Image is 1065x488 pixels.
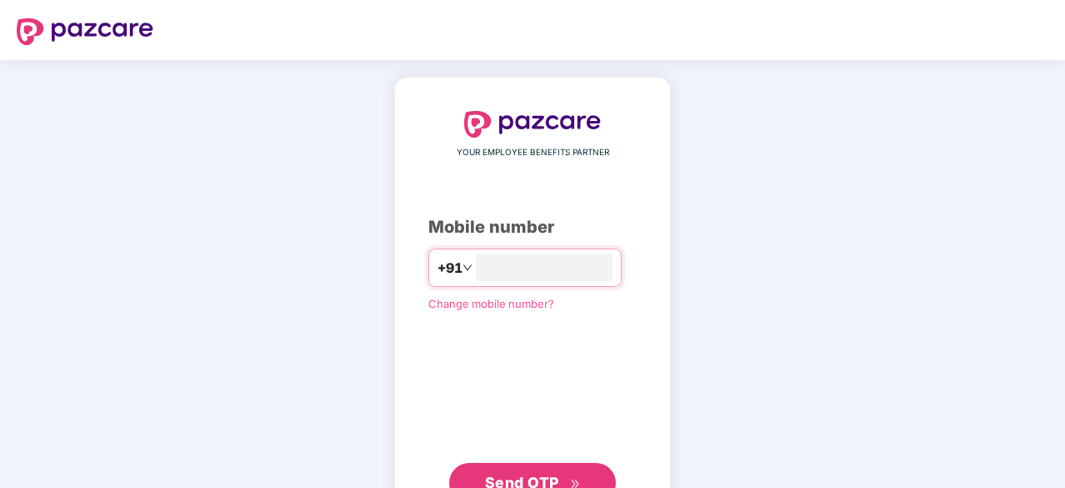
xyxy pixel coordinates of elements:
span: YOUR EMPLOYEE BENEFITS PARTNER [457,146,609,159]
img: logo [17,18,153,45]
span: down [462,263,472,273]
a: Change mobile number? [428,297,554,310]
div: Mobile number [428,214,637,240]
img: logo [464,111,601,138]
span: +91 [437,258,462,279]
